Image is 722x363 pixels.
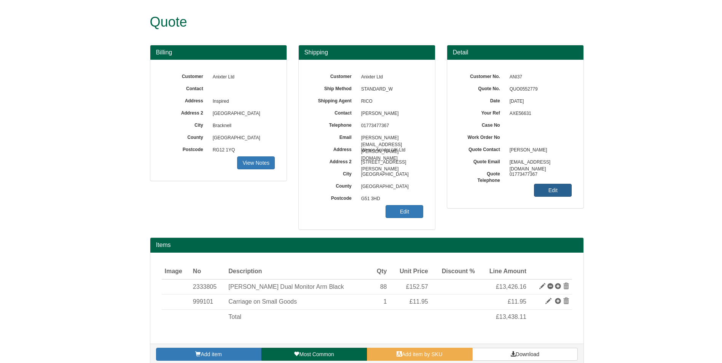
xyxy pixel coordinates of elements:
[357,193,424,205] span: G51 3HD
[310,120,357,129] label: Telephone
[190,264,225,279] th: No
[459,83,506,92] label: Quote No.
[406,283,428,290] span: £152.57
[150,14,555,30] h1: Quote
[459,108,506,116] label: Your Ref
[357,156,424,169] span: [STREET_ADDRESS][PERSON_NAME]
[228,283,344,290] span: [PERSON_NAME] Dual Monitor Arm Black
[506,96,572,108] span: [DATE]
[357,144,424,156] span: Wesco Anixter UK Ltd
[156,242,578,248] h2: Items
[310,144,357,153] label: Address
[201,351,222,357] span: Add item
[380,283,387,290] span: 88
[453,49,578,56] h3: Detail
[357,132,424,144] span: [PERSON_NAME][EMAIL_ADDRESS][PERSON_NAME][DOMAIN_NAME]
[310,181,357,189] label: County
[209,132,275,144] span: [GEOGRAPHIC_DATA]
[162,108,209,116] label: Address 2
[162,120,209,129] label: City
[228,298,297,305] span: Carriage on Small Goods
[496,283,526,290] span: £13,426.16
[310,71,357,80] label: Customer
[506,108,572,120] span: AXE56631
[357,181,424,193] span: [GEOGRAPHIC_DATA]
[357,83,424,96] span: STANDARD_W
[386,205,423,218] a: Edit
[310,83,357,92] label: Ship Method
[310,96,357,104] label: Shipping Agent
[162,83,209,92] label: Contact
[506,156,572,169] span: [EMAIL_ADDRESS][DOMAIN_NAME]
[390,264,431,279] th: Unit Price
[209,96,275,108] span: Inspired
[225,310,370,325] td: Total
[357,120,424,132] span: 01773477367
[508,298,526,305] span: £11.95
[162,71,209,80] label: Customer
[310,156,357,165] label: Address 2
[496,314,526,320] span: £13,438.11
[459,120,506,129] label: Case No
[190,279,225,295] td: 2333805
[410,298,428,305] span: £11.95
[357,71,424,83] span: Anixter Ltd
[310,132,357,141] label: Email
[534,184,572,197] a: Edit
[402,351,443,357] span: Add item by SKU
[209,108,275,120] span: [GEOGRAPHIC_DATA]
[370,264,390,279] th: Qty
[506,83,572,96] span: QUO0552779
[162,264,190,279] th: Image
[225,264,370,279] th: Description
[162,96,209,104] label: Address
[209,144,275,156] span: RG12 1YQ
[310,169,357,177] label: City
[506,144,572,156] span: [PERSON_NAME]
[304,49,429,56] h3: Shipping
[506,169,572,181] span: 01773477367
[357,108,424,120] span: [PERSON_NAME]
[310,193,357,202] label: Postcode
[516,351,539,357] span: Download
[162,132,209,141] label: County
[459,71,506,80] label: Customer No.
[459,132,506,141] label: Work Order No
[472,348,578,361] a: Download
[478,264,529,279] th: Line Amount
[459,156,506,165] label: Quote Email
[162,144,209,153] label: Postcode
[299,351,334,357] span: Most Common
[156,49,281,56] h3: Billing
[209,120,275,132] span: Bracknell
[506,71,572,83] span: ANI37
[190,295,225,310] td: 999101
[459,169,506,184] label: Quote Telephone
[357,96,424,108] span: RICO
[431,264,478,279] th: Discount %
[384,298,387,305] span: 1
[459,96,506,104] label: Date
[209,71,275,83] span: Anixter Ltd
[459,144,506,153] label: Quote Contact
[310,108,357,116] label: Contact
[237,156,275,169] a: View Notes
[357,169,424,181] span: [GEOGRAPHIC_DATA]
